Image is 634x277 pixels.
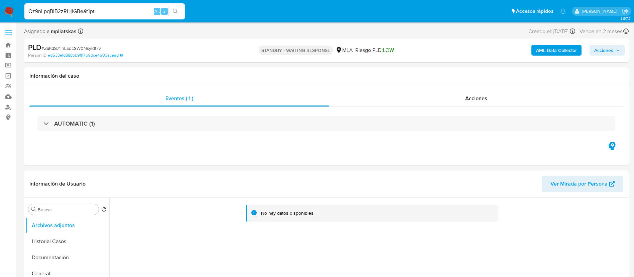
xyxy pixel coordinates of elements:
[550,176,608,192] span: Ver Mirada por Persona
[582,8,620,14] p: micaela.pliatskas@mercadolibre.com
[516,8,553,15] span: Accesos rápidos
[28,52,46,58] b: Person ID
[101,207,107,214] button: Volver al orden por defecto
[531,45,582,56] button: AML Data Collector
[154,8,160,14] span: Alt
[49,27,77,35] b: mpliatskas
[536,45,577,56] b: AML Data Collector
[577,27,578,36] span: -
[48,52,123,58] a: ed533efd888bb9ff17b9dce4603acead
[165,94,193,102] span: Eventos ( 1 )
[259,46,333,55] p: STANDBY - WAITING RESPONSE
[26,217,109,233] button: Archivos adjuntos
[24,28,77,35] span: Asignado a
[29,181,86,187] h1: Información de Usuario
[37,116,615,131] div: AUTOMATIC (1)
[336,47,353,54] div: MLA
[31,207,36,212] button: Buscar
[26,250,109,266] button: Documentación
[28,42,41,53] b: PLD
[622,8,629,15] a: Salir
[528,27,575,36] div: Creado el: [DATE]
[542,176,623,192] button: Ver Mirada por Persona
[168,7,182,16] button: search-icon
[580,28,622,35] span: Vence en 2 meses
[465,94,487,102] span: Acciones
[560,8,566,14] a: Notificaciones
[41,45,101,52] span: # ZaKdS71IhExdcSW0Nsyldf7v
[29,73,623,79] h1: Información del caso
[38,207,96,213] input: Buscar
[261,210,313,216] div: No hay datos disponibles
[24,7,185,16] input: Buscar usuario o caso...
[163,8,165,14] span: s
[594,45,613,56] span: Acciones
[355,47,394,54] span: Riesgo PLD:
[383,46,394,54] span: LOW
[590,45,625,56] button: Acciones
[26,233,109,250] button: Historial Casos
[54,120,95,127] h3: AUTOMATIC (1)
